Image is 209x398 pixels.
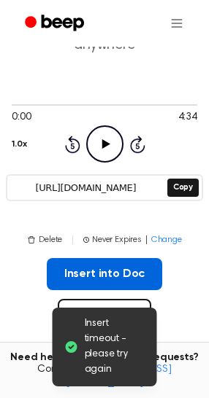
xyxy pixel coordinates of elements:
[145,233,148,246] span: |
[85,316,145,378] span: Insert timeout - please try again
[71,233,75,246] span: |
[159,6,194,41] button: Open menu
[27,233,62,246] button: Delete
[178,110,197,125] span: 4:34
[9,364,200,389] span: Contact us
[12,110,31,125] span: 0:00
[83,233,182,246] button: Never Expires|Change
[151,233,182,246] span: Change
[66,364,172,388] a: [EMAIL_ADDRESS][DOMAIN_NAME]
[12,132,26,157] button: 1.0x
[15,9,97,38] a: Beep
[58,299,151,334] button: Record
[167,179,199,197] button: Copy
[47,258,163,290] button: Insert into Doc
